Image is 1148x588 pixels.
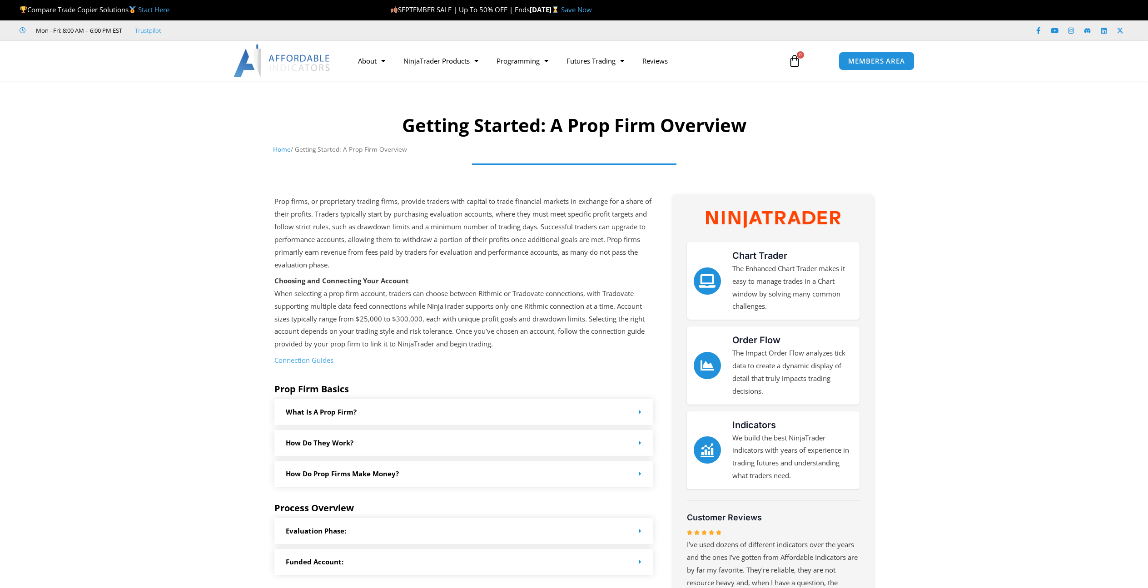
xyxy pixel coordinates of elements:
[394,50,487,71] a: NinjaTrader Products
[273,143,875,155] nav: Breadcrumb
[274,430,653,456] div: How Do they work?
[391,6,398,13] img: 🍂
[234,44,331,77] img: LogoAI | Affordable Indicators – NinjaTrader
[732,420,776,430] a: Indicators
[274,399,653,425] div: What is a prop firm?
[286,407,357,416] a: What is a prop firm?
[273,113,875,138] h1: Getting Started: A Prop Firm Overview
[797,51,804,59] span: 0
[129,6,136,13] img: 🥇
[138,5,169,14] a: Start Here
[687,512,860,523] h3: Customer Reviews
[694,352,721,379] a: Order Flow
[694,267,721,295] a: Chart Trader
[530,5,561,14] strong: [DATE]
[274,356,333,365] a: Connection Guides
[561,5,592,14] a: Save Now
[732,347,853,397] p: The Impact Order Flow analyzes tick data to create a dynamic display of detail that truly impacts...
[20,5,169,14] span: Compare Trade Copier Solutions
[273,145,291,153] a: Home
[732,250,787,261] a: Chart Trader
[274,503,653,514] h5: Process Overview
[34,25,122,36] span: Mon - Fri: 8:00 AM – 6:00 PM EST
[633,50,677,71] a: Reviews
[286,557,343,566] a: Funded Account:
[20,6,27,13] img: 🏆
[274,195,653,271] p: Prop firms, or proprietary trading firms, provide traders with capital to trade financial markets...
[274,384,653,395] h5: Prop Firm Basics
[557,50,633,71] a: Futures Trading
[274,549,653,575] div: Funded Account:
[732,335,780,346] a: Order Flow
[349,50,394,71] a: About
[390,5,530,14] span: SEPTEMBER SALE | Up To 50% OFF | Ends
[487,50,557,71] a: Programming
[694,436,721,464] a: Indicators
[274,276,409,285] strong: Choosing and Connecting Your Account
[349,50,778,71] nav: Menu
[274,275,653,351] p: When selecting a prop firm account, traders can choose between Rithmic or Tradovate connections, ...
[839,52,914,70] a: MEMBERS AREA
[135,25,161,36] a: Trustpilot
[286,438,353,447] a: How Do they work?
[274,518,653,544] div: Evaluation Phase:
[848,58,905,64] span: MEMBERS AREA
[552,6,559,13] img: ⌛
[286,526,346,535] a: Evaluation Phase:
[706,211,840,228] img: NinjaTrader Wordmark color RGB | Affordable Indicators – NinjaTrader
[732,432,853,482] p: We build the best NinjaTrader indicators with years of experience in trading futures and understa...
[732,262,853,313] p: The Enhanced Chart Trader makes it easy to manage trades in a Chart window by solving many common...
[775,48,815,74] a: 0
[274,461,653,487] div: How do Prop Firms make money?
[286,469,399,478] a: How do Prop Firms make money?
